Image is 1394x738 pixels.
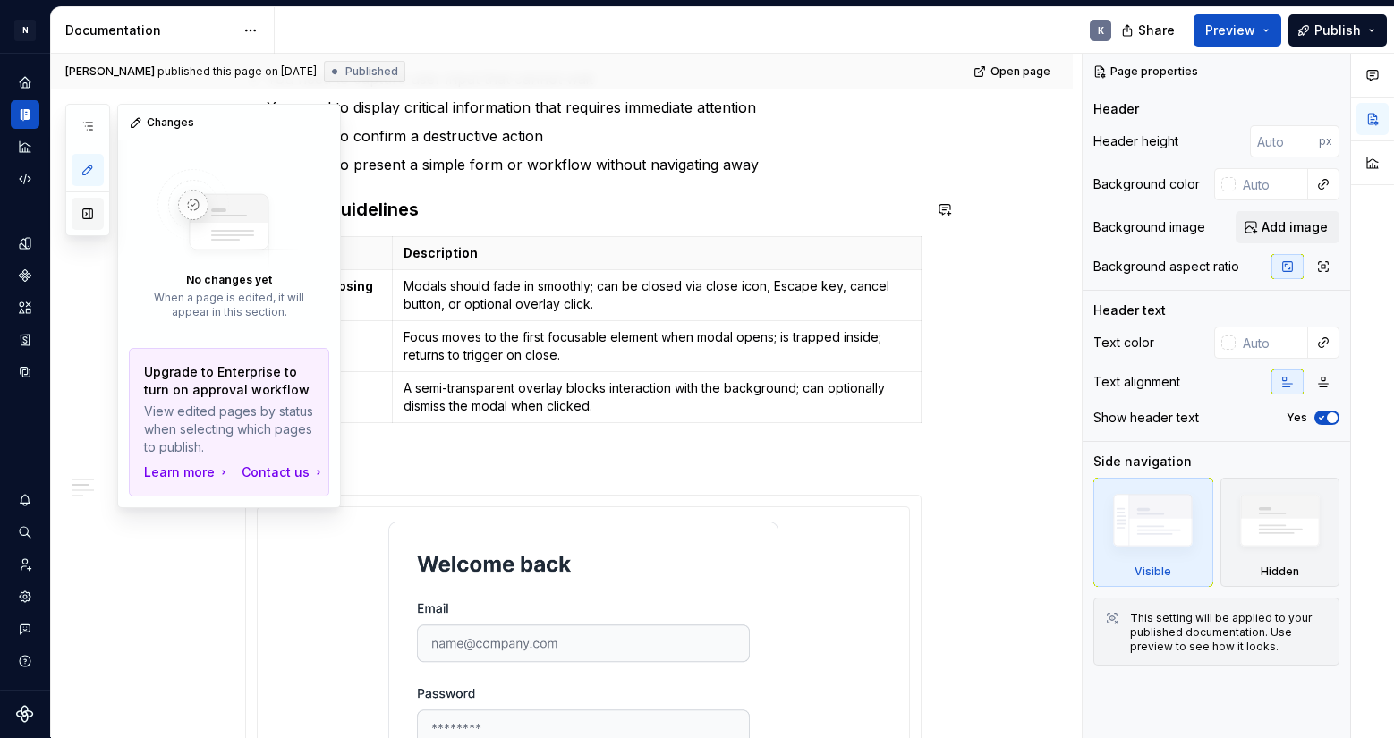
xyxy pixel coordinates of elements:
[990,64,1050,79] span: Open page
[1138,21,1175,39] span: Share
[1236,168,1308,200] input: Auto
[1262,218,1328,236] span: Add image
[1093,218,1205,236] div: Background image
[968,59,1058,84] a: Open page
[1098,23,1104,38] div: K
[14,20,36,41] div: N
[1220,478,1340,587] div: Hidden
[1314,21,1361,39] span: Publish
[11,358,39,386] a: Data sources
[404,245,478,260] strong: Description
[11,486,39,514] button: Notifications
[1093,258,1239,276] div: Background aspect ratio
[11,132,39,161] a: Analytics
[11,582,39,611] a: Settings
[267,97,922,118] p: You need to display critical information that requires immediate attention
[245,197,922,222] h3: Behavior Guidelines
[1287,411,1307,425] label: Yes
[1205,21,1255,39] span: Preview
[11,261,39,290] a: Components
[147,291,311,319] p: When a page is edited, it will appear in this section.
[65,21,234,39] div: Documentation
[1236,327,1308,359] input: Auto
[242,463,326,481] a: Contact us
[1288,14,1387,47] button: Publish
[1093,132,1178,150] div: Header height
[186,273,272,287] p: No changes yet
[1236,211,1339,243] button: Add image
[11,229,39,258] a: Design tokens
[1093,409,1199,427] div: Show header text
[144,463,231,481] a: Learn more
[404,328,910,364] p: Focus moves to the first focusable element when modal opens; is trapped inside; returns to trigge...
[267,154,922,175] p: You need to present a simple form or workflow without navigating away
[16,705,34,723] svg: Supernova Logo
[404,379,910,415] p: A semi-transparent overlay blocks interaction with the background; can optionally dismiss the mod...
[1093,175,1200,193] div: Background color
[11,518,39,547] button: Search ⌘K
[1093,301,1166,319] div: Header text
[404,277,910,313] p: Modals should fade in smoothly; can be closed via close icon, Escape key, cancel button, or optio...
[4,11,47,49] button: N
[1093,478,1213,587] div: Visible
[1319,134,1332,148] p: px
[1130,611,1328,654] div: This setting will be applied to your published documentation. Use preview to see how it looks.
[11,100,39,129] a: Documentation
[1093,100,1139,118] div: Header
[11,326,39,354] a: Storybook stories
[157,64,317,79] div: published this page on [DATE]
[267,125,922,147] p: You want to confirm a destructive action
[345,64,398,79] span: Published
[144,403,314,456] p: View edited pages by status when selecting which pages to publish.
[1135,564,1171,579] div: Visible
[144,363,314,399] p: Upgrade to Enterprise to turn on approval workflow
[1112,14,1186,47] button: Share
[1250,125,1319,157] input: Auto
[118,105,340,140] div: Changes
[1194,14,1281,47] button: Preview
[1093,453,1192,471] div: Side navigation
[11,68,39,97] a: Home
[11,165,39,193] a: Code automation
[11,615,39,643] button: Contact support
[65,64,155,79] span: [PERSON_NAME]
[1261,564,1299,579] div: Hidden
[1093,373,1180,391] div: Text alignment
[11,550,39,579] a: Invite team
[1093,334,1154,352] div: Text color
[11,293,39,322] a: Assets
